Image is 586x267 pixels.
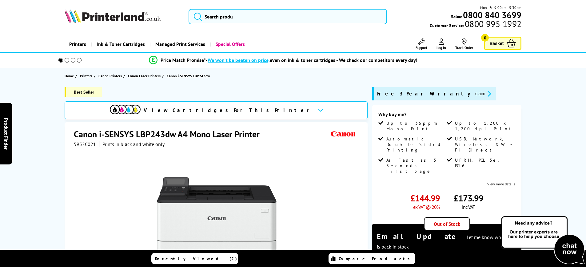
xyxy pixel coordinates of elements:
img: cmyk-icon.svg [110,105,141,114]
a: Canon i-SENSYS LBP243dw [167,73,212,79]
span: Automatic Double Sided Printing [386,136,445,153]
a: View more details [487,182,515,186]
span: As Fast as 5 Seconds First page [386,157,445,174]
a: Compare Products [329,253,415,264]
span: £173.99 [454,192,483,204]
a: Ink & Toner Cartridges [91,36,149,52]
span: Home [65,73,74,79]
a: 0800 840 3699 [462,12,521,18]
span: UFRII, PCL 5e, PCL6 [455,157,514,168]
a: Recently Viewed (2) [151,253,238,264]
span: We won’t be beaten on price, [208,57,270,63]
div: Why buy me? [378,111,515,120]
span: Customer Service: [430,21,521,28]
span: ex VAT @ 20% [413,204,440,210]
a: Canon Printers [98,73,123,79]
span: Canon Printers [98,73,122,79]
img: Printerland Logo [65,9,161,23]
span: Canon i-SENSYS LBP243dw [167,73,210,79]
span: inc VAT [462,204,475,210]
span: 0800 995 1992 [464,21,521,27]
span: £144.99 [410,192,440,204]
a: Managed Print Services [149,36,210,52]
span: Up to 36ppm Mono Print [386,120,445,131]
div: Out of Stock [424,217,470,231]
a: Printerland Logo [65,9,181,24]
span: Sales: [451,14,462,19]
b: 0800 840 3699 [463,9,521,21]
div: Email Update [377,232,517,251]
span: Mon - Fri 9:00am - 5:30pm [480,5,521,10]
span: Best Seller [65,87,102,97]
a: Log In [437,38,446,50]
span: Up to 1,200 x 1,200 dpi Print [455,120,514,131]
div: - even on ink & toner cartridges - We check our competitors every day! [206,57,417,63]
a: Basket 0 [484,37,521,50]
i: Prints in black and white only [102,141,165,147]
li: modal_Promise [50,55,517,66]
img: Canon [329,128,357,140]
span: Log In [437,45,446,50]
span: USB, Network, Wireless & Wi-Fi Direct [455,136,514,153]
button: promo-description [473,90,493,97]
a: Printers [65,36,91,52]
span: Compare Products [339,256,413,261]
span: Canon Laser Printers [128,73,161,79]
a: Support [416,38,427,50]
h1: Canon i-SENSYS LBP243dw A4 Mono Laser Printer [74,128,266,140]
a: Canon Laser Printers [128,73,162,79]
input: Search produ [189,9,387,24]
span: 5952C021 [74,141,96,147]
span: Product Finder [3,118,9,149]
span: Basket [489,39,504,47]
a: Special Offers [210,36,249,52]
span: 0 [481,34,489,42]
span: Free 3 Year Warranty [377,90,470,97]
a: Home [65,73,75,79]
a: Track Order [455,38,473,50]
img: Open Live Chat window [500,215,586,266]
a: Printers [80,73,94,79]
span: Price Match Promise* [161,57,206,63]
span: Ink & Toner Cartridges [97,36,145,52]
span: Printers [80,73,92,79]
span: View Cartridges For This Printer [144,107,313,114]
span: Recently Viewed (2) [155,256,237,261]
span: Support [416,45,427,50]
